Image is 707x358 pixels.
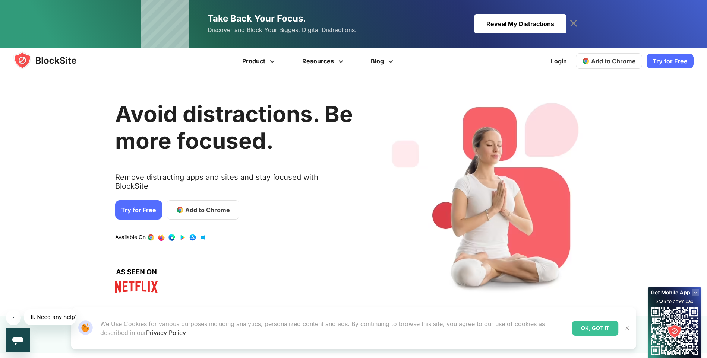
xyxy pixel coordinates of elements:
[576,53,642,69] a: Add to Chrome
[115,200,162,220] a: Try for Free
[115,173,353,196] text: Remove distracting apps and sites and stay focused with BlockSite
[647,54,694,68] a: Try for Free
[208,25,357,35] span: Discover and Block Your Biggest Digital Distractions.
[167,200,239,220] a: Add to Chrome
[591,57,636,65] span: Add to Chrome
[6,310,21,325] iframe: Nachricht schließen
[13,51,91,69] img: blocksite-icon.5d769676.svg
[115,234,146,241] text: Available On
[24,309,76,325] iframe: Nachricht vom Unternehmen
[572,321,618,336] div: OK, GOT IT
[582,57,590,65] img: chrome-icon.svg
[115,100,353,154] h1: Avoid distractions. Be more focused.
[230,48,290,74] a: Product
[622,323,632,333] button: Close
[290,48,358,74] a: Resources
[6,328,30,352] iframe: Schaltfläche zum Öffnen des Messaging-Fensters
[100,319,566,337] p: We Use Cookies for various purposes including analytics, personalized content and ads. By continu...
[624,325,630,331] img: Close
[146,329,186,336] a: Privacy Policy
[358,48,408,74] a: Blog
[208,13,306,24] span: Take Back Your Focus.
[4,5,54,11] span: Hi. Need any help?
[185,205,230,214] span: Add to Chrome
[474,14,566,33] div: Reveal My Distractions
[546,52,571,70] a: Login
